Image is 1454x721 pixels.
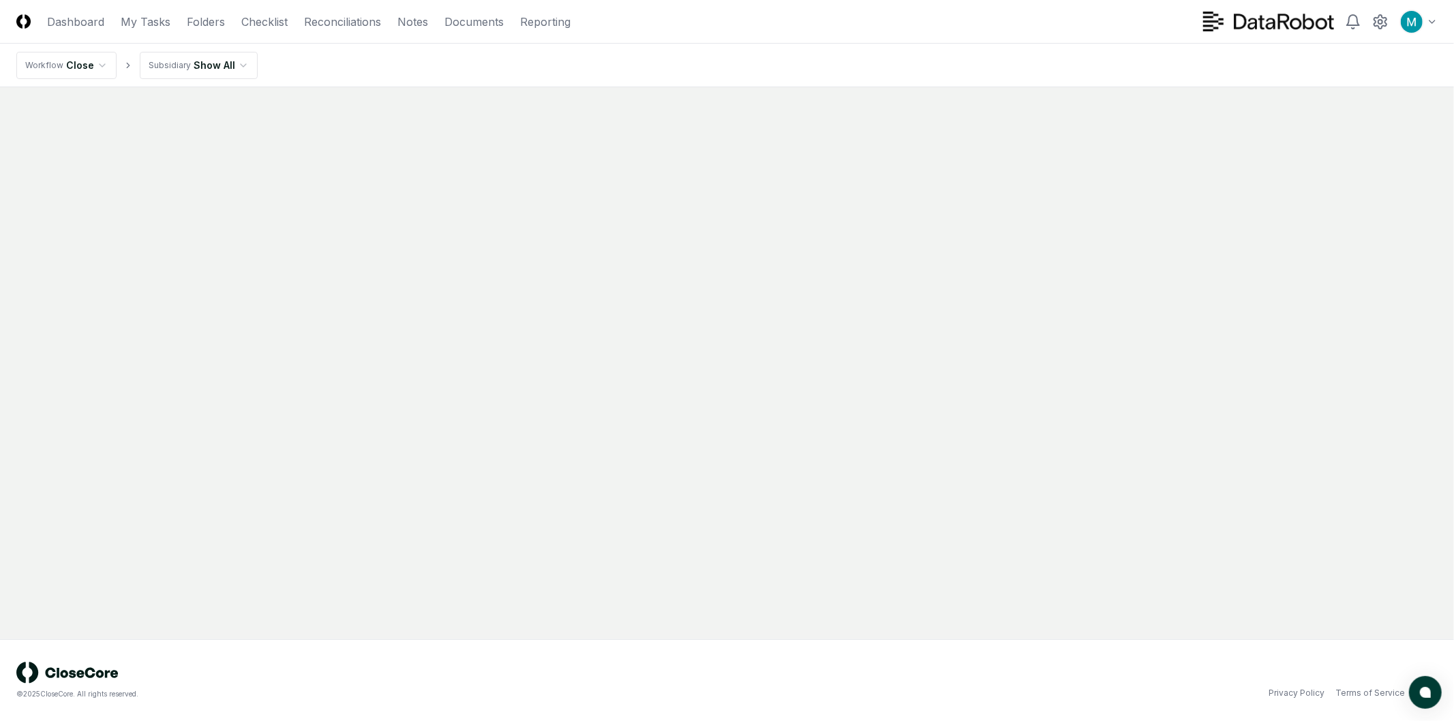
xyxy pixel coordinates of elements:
a: Dashboard [47,14,104,30]
a: Terms of Service [1335,687,1405,699]
div: Subsidiary [149,59,191,72]
a: My Tasks [121,14,170,30]
a: Documents [444,14,504,30]
nav: breadcrumb [16,52,258,79]
a: Notes [397,14,428,30]
a: Reconciliations [304,14,381,30]
button: atlas-launcher [1409,676,1442,709]
img: DataRobot logo [1203,12,1334,31]
img: ACg8ocIk6UVBSJ1Mh_wKybhGNOx8YD4zQOa2rDZHjRd5UfivBFfoWA=s96-c [1401,11,1423,33]
a: Folders [187,14,225,30]
a: Checklist [241,14,288,30]
img: Logo [16,14,31,29]
div: © 2025 CloseCore. All rights reserved. [16,689,727,699]
div: Workflow [25,59,63,72]
a: Privacy Policy [1269,687,1324,699]
img: logo [16,662,119,684]
a: Reporting [520,14,571,30]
